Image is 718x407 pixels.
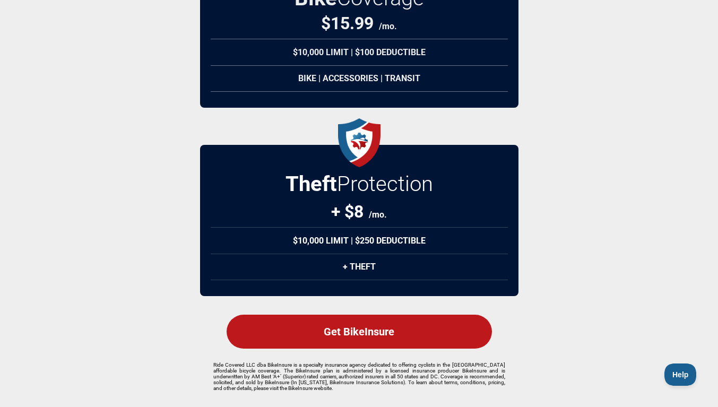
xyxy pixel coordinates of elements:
div: $10,000 Limit | $250 Deductible [211,227,508,254]
div: $ 15.99 [321,13,397,33]
h2: Protection [286,171,433,196]
div: Bike | Accessories | Transit [211,65,508,92]
iframe: Toggle Customer Support [664,363,697,386]
div: + $8 [331,202,387,222]
div: $10,000 Limit | $100 Deductible [211,39,508,66]
div: + Theft [211,254,508,280]
span: /mo. [369,210,387,220]
span: /mo. [379,21,397,31]
p: Ride Covered LLC dba BikeInsure is a specialty insurance agency dedicated to offering cyclists in... [213,362,505,391]
div: Get BikeInsure [227,315,492,349]
strong: Theft [286,171,337,196]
